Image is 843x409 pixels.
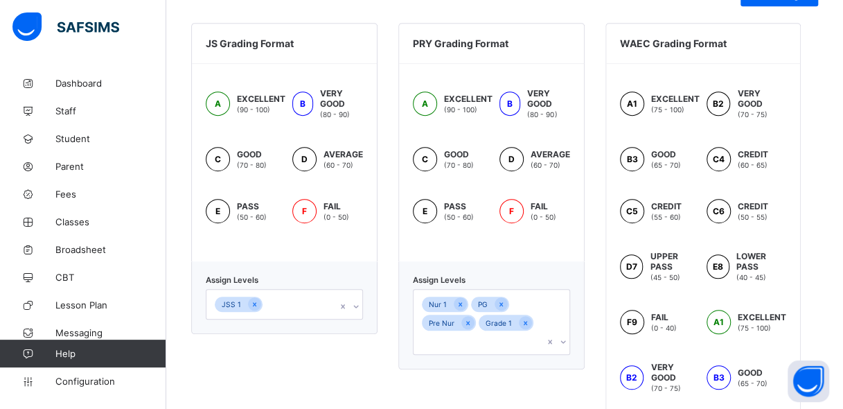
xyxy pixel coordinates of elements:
[736,273,766,281] span: (40 - 45)
[738,213,767,221] span: (50 - 55)
[206,275,258,285] span: Assign Levels
[651,94,700,104] span: EXCELLENT
[650,251,700,272] span: UPPER PASS
[479,315,519,331] div: Grade 1
[55,376,166,387] span: Configuration
[302,206,307,216] span: F
[301,154,308,164] span: D
[237,161,267,169] span: (70 - 80)
[527,88,570,109] span: VERY GOOD
[713,261,723,272] span: E8
[237,213,267,221] span: (50 - 60)
[531,149,570,159] span: AVERAGE
[620,37,727,49] span: WAEC Grading Format
[651,105,684,114] span: (75 - 100)
[55,189,166,200] span: Fees
[320,110,350,119] span: (80 - 90)
[323,161,353,169] span: (60 - 70)
[651,324,677,332] span: (0 - 40)
[508,154,515,164] span: D
[413,37,508,49] span: PRY Grading Format
[651,201,682,211] span: CREDIT
[323,201,349,211] span: FAIL
[738,161,767,169] span: (60 - 65)
[444,201,474,211] span: PASS
[651,149,681,159] span: GOOD
[55,78,166,89] span: Dashboard
[12,12,119,42] img: safsims
[650,273,680,281] span: (45 - 50)
[651,213,681,221] span: (55 - 60)
[531,213,556,221] span: (0 - 50)
[738,367,767,378] span: GOOD
[55,327,166,338] span: Messaging
[55,348,166,359] span: Help
[422,315,461,331] div: Pre Nur
[527,110,557,119] span: (80 - 90)
[626,261,637,272] span: D7
[422,154,428,164] span: C
[737,88,786,109] span: VERY GOOD
[237,94,285,104] span: EXCELLENT
[713,317,724,327] span: A1
[323,213,349,221] span: (0 - 50)
[215,98,221,109] span: A
[651,312,677,322] span: FAIL
[444,105,477,114] span: (90 - 100)
[531,161,560,169] span: (60 - 70)
[215,297,248,313] div: JSS 1
[206,37,294,49] span: JS Grading Format
[444,213,474,221] span: (50 - 60)
[237,149,267,159] span: GOOD
[423,206,427,216] span: E
[626,206,638,216] span: C5
[444,149,474,159] span: GOOD
[788,360,829,402] button: Open asap
[627,317,637,327] span: F9
[713,98,724,109] span: B2
[738,379,767,388] span: (65 - 70)
[444,161,474,169] span: (70 - 80)
[738,312,786,322] span: EXCELLENT
[507,98,513,109] span: B
[55,299,166,311] span: Lesson Plan
[509,206,514,216] span: F
[737,110,767,119] span: (70 - 75)
[738,324,771,332] span: (75 - 100)
[55,105,166,116] span: Staff
[237,201,267,211] span: PASS
[300,98,305,109] span: B
[55,216,166,227] span: Classes
[626,372,637,383] span: B2
[650,384,680,392] span: (70 - 75)
[713,206,725,216] span: C6
[55,244,166,255] span: Broadsheet
[215,206,220,216] span: E
[713,154,725,164] span: C4
[422,297,454,313] div: Nur 1
[531,201,556,211] span: FAIL
[738,149,768,159] span: CREDIT
[736,251,786,272] span: LOWER PASS
[55,161,166,172] span: Parent
[55,133,166,144] span: Student
[627,98,637,109] span: A1
[738,201,768,211] span: CREDIT
[320,88,363,109] span: VERY GOOD
[471,297,495,313] div: PG
[237,105,270,114] span: (90 - 100)
[713,372,725,383] span: B3
[413,275,465,285] span: Assign Levels
[651,161,681,169] span: (65 - 70)
[627,154,638,164] span: B3
[215,154,221,164] span: C
[444,94,493,104] span: EXCELLENT
[650,362,700,383] span: VERY GOOD
[422,98,428,109] span: A
[323,149,363,159] span: AVERAGE
[55,272,166,283] span: CBT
